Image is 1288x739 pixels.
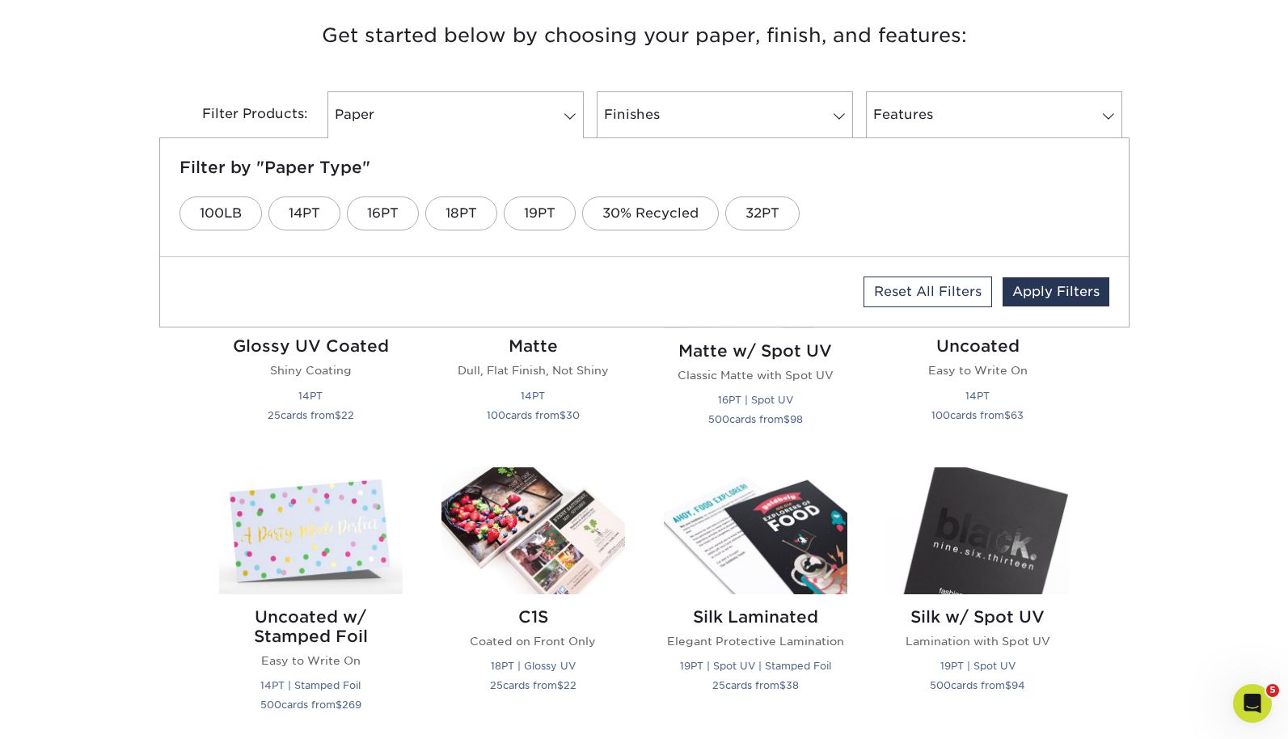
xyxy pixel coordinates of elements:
a: Features [866,91,1122,138]
p: Easy to Write On [886,362,1070,378]
span: 269 [342,699,361,711]
iframe: Intercom live chat [1233,684,1272,723]
small: 14PT | Stamped Foil [260,679,361,691]
a: Silk w/ Spot UV Postcards Silk w/ Spot UV Lamination with Spot UV 19PT | Spot UV 500cards from$94 [886,467,1070,733]
a: Reset All Filters [864,277,992,307]
small: cards from [490,679,576,691]
img: Silk Laminated Postcards [664,467,847,594]
span: $ [336,699,342,711]
span: 25 [490,679,503,691]
a: Uncoated w/ Stamped Foil Postcards Uncoated w/ Stamped Foil Easy to Write On 14PT | Stamped Foil ... [219,467,403,733]
small: cards from [260,699,361,711]
span: $ [783,413,790,425]
h2: Silk Laminated [664,607,847,627]
p: Shiny Coating [219,362,403,378]
a: 14PT [268,196,340,230]
span: $ [1004,409,1011,421]
span: 100 [931,409,950,421]
span: 25 [268,409,281,421]
small: cards from [708,413,803,425]
a: C1S Postcards C1S Coated on Front Only 18PT | Glossy UV 25cards from$22 [441,467,625,733]
small: cards from [268,409,354,421]
small: 14PT [965,390,990,402]
span: $ [335,409,341,421]
img: C1S Postcards [441,467,625,594]
span: 94 [1011,679,1025,691]
span: 100 [487,409,505,421]
span: $ [779,679,786,691]
span: 38 [786,679,799,691]
small: 19PT | Spot UV | Stamped Foil [680,660,831,672]
span: 25 [712,679,725,691]
small: 14PT [298,390,323,402]
h2: Uncoated w/ Stamped Foil [219,607,403,646]
p: Dull, Flat Finish, Not Shiny [441,362,625,378]
small: cards from [487,409,580,421]
span: 30 [566,409,580,421]
h2: Silk w/ Spot UV [886,607,1070,627]
span: 500 [260,699,281,711]
h2: C1S [441,607,625,627]
small: cards from [712,679,799,691]
span: 500 [930,679,951,691]
h2: Matte [441,336,625,356]
small: 14PT [521,390,545,402]
small: 19PT | Spot UV [940,660,1016,672]
a: 16PT [347,196,419,230]
h2: Matte w/ Spot UV [664,341,847,361]
span: $ [1005,679,1011,691]
a: 18PT [425,196,497,230]
p: Coated on Front Only [441,633,625,649]
small: 16PT | Spot UV [718,394,793,406]
a: 100LB [179,196,262,230]
h5: Filter by "Paper Type" [179,158,1109,177]
div: Filter Products: [159,91,321,138]
a: 30% Recycled [582,196,719,230]
small: cards from [931,409,1024,421]
span: 500 [708,413,729,425]
img: Silk w/ Spot UV Postcards [886,467,1070,594]
span: $ [557,679,564,691]
a: Finishes [597,91,853,138]
span: 22 [564,679,576,691]
span: $ [560,409,566,421]
span: 5 [1266,684,1279,697]
small: cards from [930,679,1025,691]
p: Lamination with Spot UV [886,633,1070,649]
a: Silk Laminated Postcards Silk Laminated Elegant Protective Lamination 19PT | Spot UV | Stamped Fo... [664,467,847,733]
h2: Glossy UV Coated [219,336,403,356]
a: 19PT [504,196,576,230]
a: Apply Filters [1003,277,1109,306]
p: Elegant Protective Lamination [664,633,847,649]
span: 63 [1011,409,1024,421]
small: 18PT | Glossy UV [491,660,576,672]
h2: Uncoated [886,336,1070,356]
a: Paper [327,91,584,138]
a: 32PT [725,196,800,230]
p: Classic Matte with Spot UV [664,367,847,383]
span: 98 [790,413,803,425]
p: Easy to Write On [219,652,403,669]
img: Uncoated w/ Stamped Foil Postcards [219,467,403,594]
span: 22 [341,409,354,421]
